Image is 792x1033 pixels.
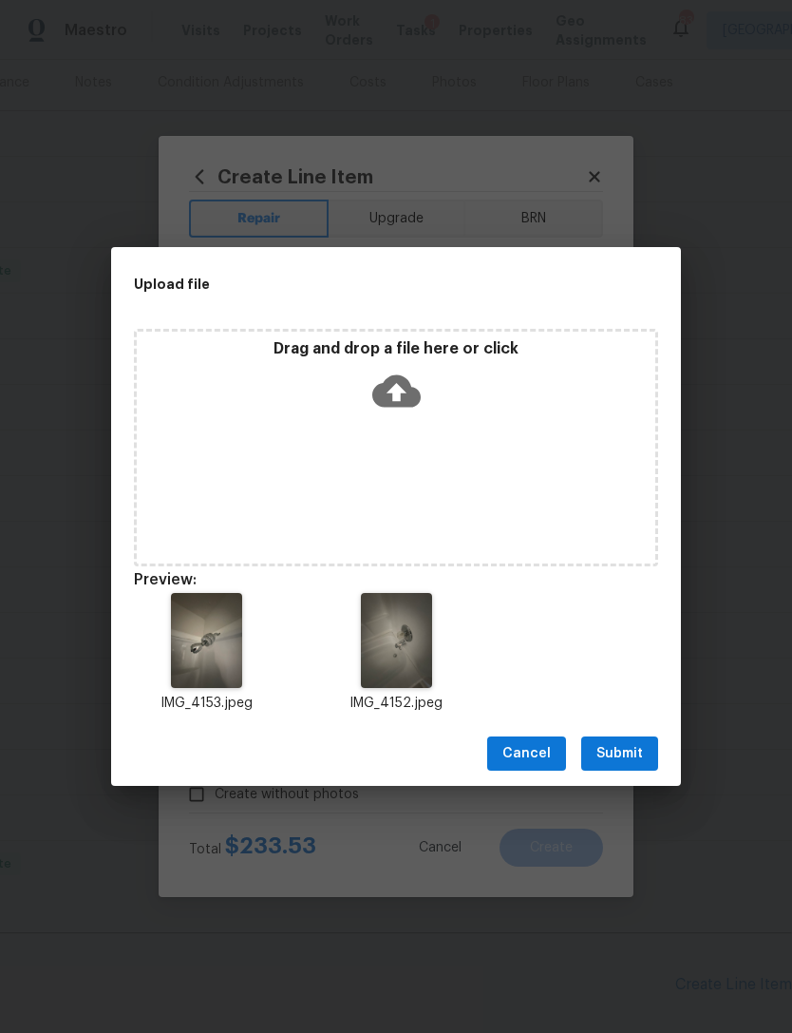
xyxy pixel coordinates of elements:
span: Cancel [502,742,551,766]
h2: Upload file [134,274,573,295]
p: IMG_4152.jpeg [324,694,468,714]
button: Submit [581,736,658,772]
p: Drag and drop a file here or click [137,339,655,359]
img: 9k= [171,593,242,688]
p: IMG_4153.jpeg [134,694,278,714]
span: Submit [596,742,643,766]
button: Cancel [487,736,566,772]
img: 2Q== [361,593,432,688]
